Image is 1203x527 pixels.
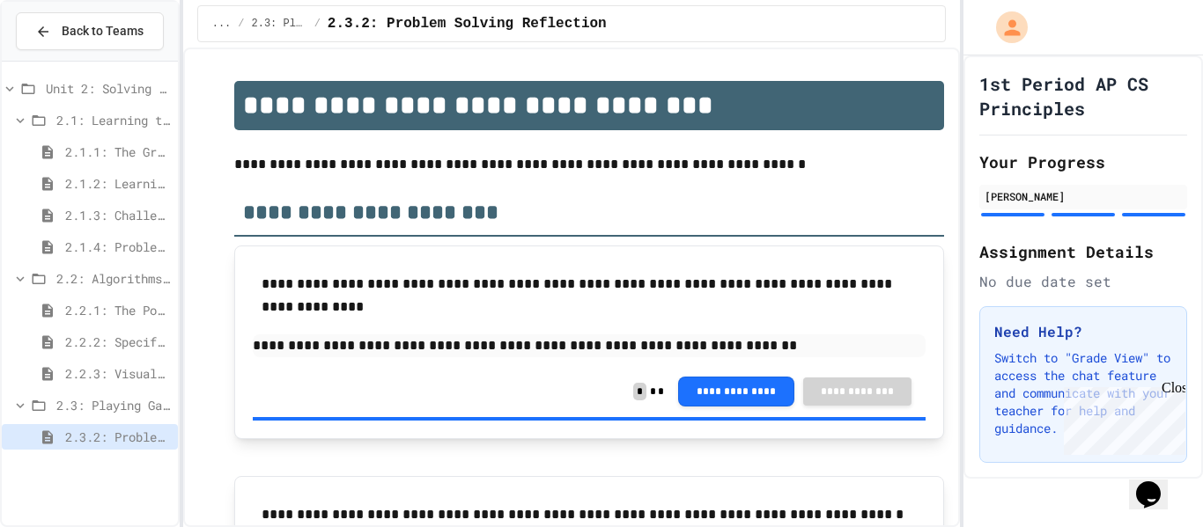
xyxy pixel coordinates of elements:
[65,301,171,319] span: 2.2.1: The Power of Algorithms
[65,364,171,383] span: 2.2.3: Visualizing Logic with Flowcharts
[56,269,171,288] span: 2.2: Algorithms - from Pseudocode to Flowcharts
[212,17,232,31] span: ...
[252,17,307,31] span: 2.3: Playing Games
[979,71,1187,121] h1: 1st Period AP CS Principles
[328,13,607,34] span: 2.3.2: Problem Solving Reflection
[62,22,144,40] span: Back to Teams
[238,17,244,31] span: /
[65,206,171,224] span: 2.1.3: Challenge Problem - The Bridge
[994,321,1172,342] h3: Need Help?
[985,188,1182,204] div: [PERSON_NAME]
[65,428,171,446] span: 2.3.2: Problem Solving Reflection
[56,396,171,414] span: 2.3: Playing Games
[979,271,1187,292] div: No due date set
[314,17,321,31] span: /
[1057,380,1185,455] iframe: chat widget
[978,7,1032,48] div: My Account
[65,333,171,351] span: 2.2.2: Specifying Ideas with Pseudocode
[7,7,122,112] div: Chat with us now!Close
[46,79,171,98] span: Unit 2: Solving Problems in Computer Science
[994,349,1172,437] p: Switch to "Grade View" to access the chat feature and communicate with your teacher for help and ...
[65,238,171,256] span: 2.1.4: Problem Solving Practice
[1129,457,1185,509] iframe: chat widget
[65,143,171,161] span: 2.1.1: The Growth Mindset
[979,150,1187,174] h2: Your Progress
[65,174,171,193] span: 2.1.2: Learning to Solve Hard Problems
[979,239,1187,264] h2: Assignment Details
[16,12,164,50] button: Back to Teams
[56,111,171,129] span: 2.1: Learning to Solve Hard Problems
